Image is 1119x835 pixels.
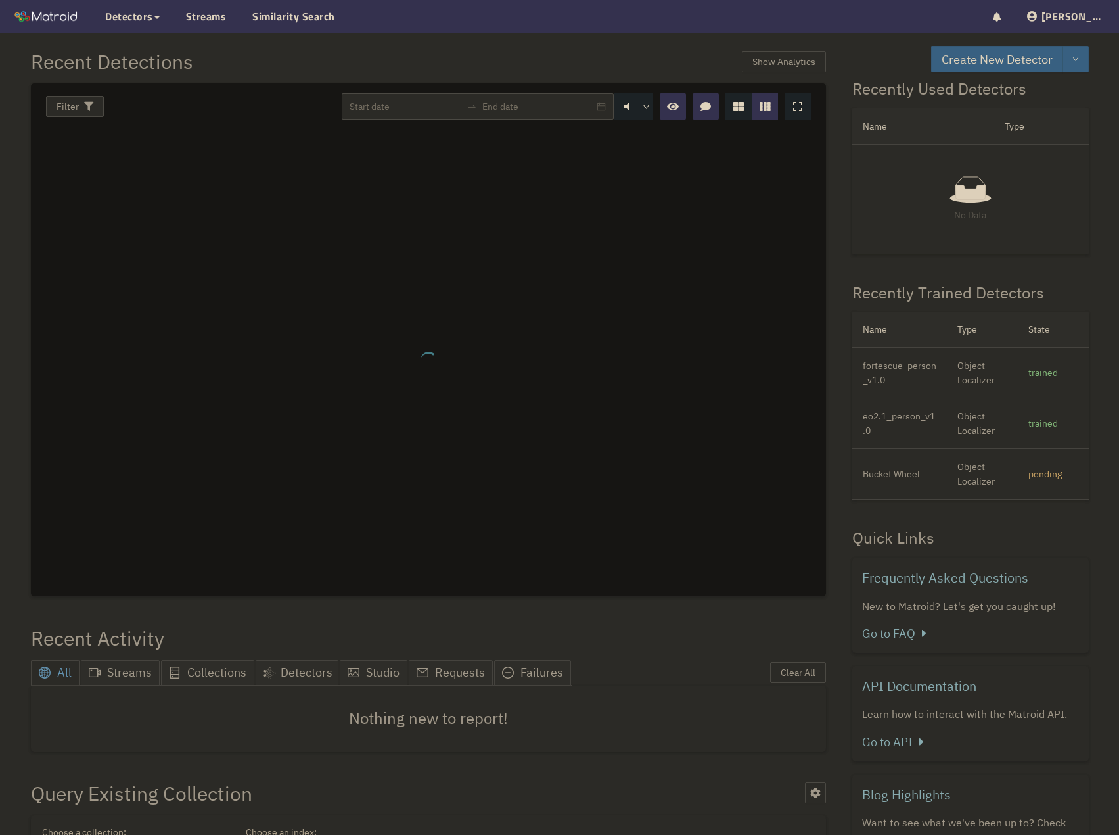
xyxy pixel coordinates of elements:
span: mail [417,667,428,679]
td: Bucket Wheel [852,449,947,500]
div: Go to API [862,733,1079,752]
th: Name [852,312,947,348]
span: Requests [435,665,485,680]
th: Type [994,108,1089,145]
span: Streams [107,665,152,680]
div: Go to FAQ [862,625,1079,643]
span: to [467,101,477,112]
span: Collections [187,665,246,680]
div: Recently Used Detectors [852,77,1089,102]
div: pending [1028,467,1078,481]
span: Show Analytics [752,55,815,69]
th: Name [852,108,994,145]
a: Similarity Search [252,9,335,24]
span: minus-circle [502,667,514,679]
p: No Data [863,208,1078,222]
td: Object Localizer [947,398,1018,449]
div: Learn how to interact with the Matroid API. [862,706,1079,723]
th: State [1018,312,1089,348]
span: swap-right [467,101,477,112]
button: Filter [46,96,104,117]
span: down [1072,56,1079,64]
span: database [169,667,181,679]
td: Object Localizer [947,348,1018,398]
button: Create New Detector [931,46,1063,72]
div: New to Matroid? Let's get you caught up! [862,598,1079,615]
span: Failures [520,665,563,680]
input: End date [482,99,594,114]
th: Type [947,312,1018,348]
span: Filter [57,99,79,114]
div: Blog Highlights [862,784,1079,805]
td: Object Localizer [947,449,1018,500]
div: Recent Activity [31,623,164,654]
span: Detectors [281,663,332,682]
a: Streams [186,9,227,24]
span: All [57,665,72,680]
td: eo2.1_person_v1.0 [852,398,947,449]
span: down [643,103,651,111]
span: Query Existing Collection [31,778,252,809]
div: Nothing new to report! [31,686,826,752]
img: Matroid logo [13,7,79,27]
span: Detectors [105,9,153,24]
span: Recent Detections [31,46,193,77]
span: picture [348,667,359,679]
div: Frequently Asked Questions [862,567,1079,588]
button: Show Analytics [742,51,826,72]
input: Start date [350,99,461,114]
div: API Documentation [862,676,1079,696]
button: down [1062,46,1089,72]
div: trained [1028,416,1078,431]
div: Quick Links [852,526,1089,551]
div: Recently Trained Detectors [852,281,1089,306]
td: fortescue_person_v1.0 [852,348,947,398]
div: trained [1028,366,1078,380]
span: Clear All [781,665,815,680]
span: global [39,667,51,679]
span: Studio [366,665,400,680]
button: Clear All [770,662,826,683]
span: video-camera [89,667,101,679]
span: Create New Detector [942,50,1053,69]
